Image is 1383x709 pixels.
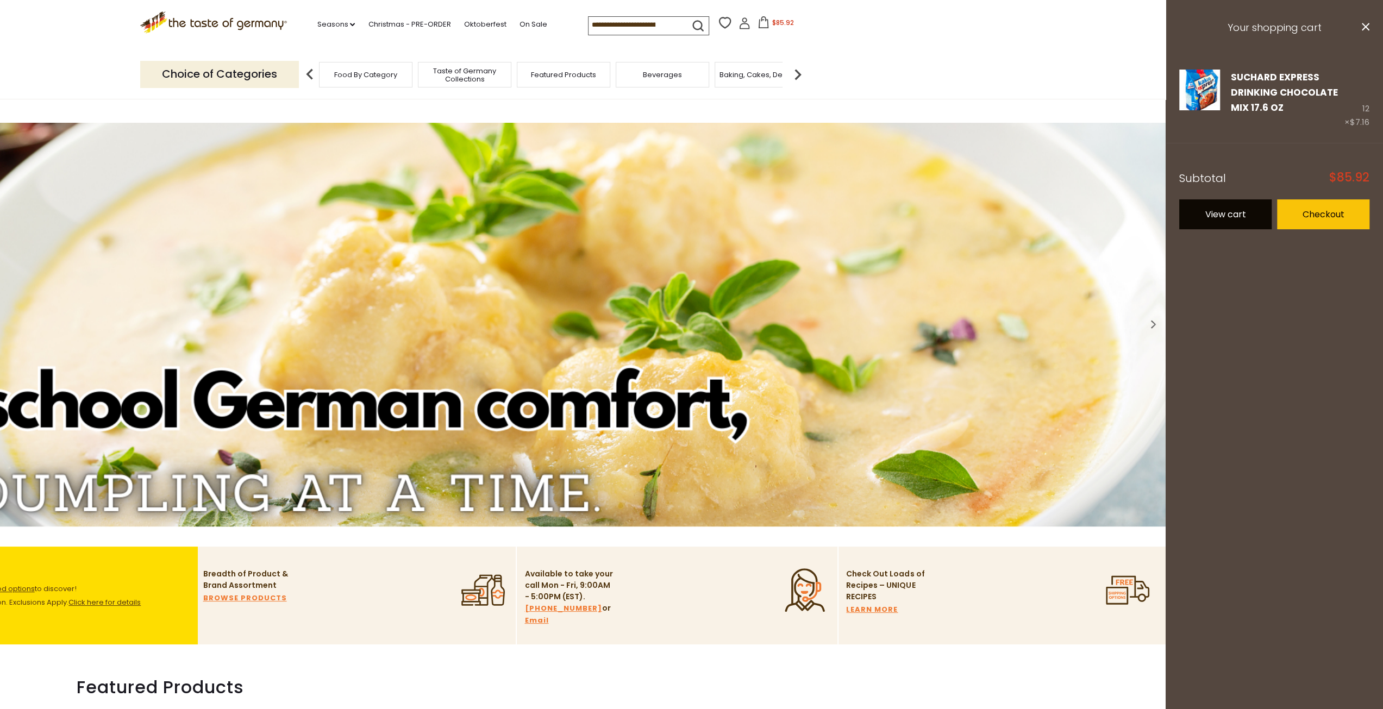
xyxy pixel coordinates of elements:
[1277,199,1369,229] a: Checkout
[203,592,287,604] a: BROWSE PRODUCTS
[1179,199,1272,229] a: View cart
[531,71,596,79] a: Featured Products
[846,568,925,603] p: Check Out Loads of Recipes – UNIQUE RECIPES
[787,64,809,85] img: next arrow
[719,71,804,79] a: Baking, Cakes, Desserts
[753,16,799,33] button: $85.92
[1179,70,1220,130] a: Suchard Express Drinking Chocolate Mix 17.6 oz
[317,18,355,30] a: Seasons
[524,614,548,626] a: Email
[846,604,898,616] a: LEARN MORE
[1344,70,1369,130] div: 12 ×
[1231,71,1338,115] a: Suchard Express Drinking Chocolate Mix 17.6 oz
[524,603,602,614] a: [PHONE_NUMBER]
[299,64,321,85] img: previous arrow
[421,67,508,83] a: Taste of Germany Collections
[1179,70,1220,110] img: Suchard Express Drinking Chocolate Mix 17.6 oz
[643,71,682,79] a: Beverages
[68,597,141,607] a: Click here for details
[772,18,793,27] span: $85.92
[519,18,547,30] a: On Sale
[1350,116,1369,128] span: $7.16
[524,568,614,626] p: Available to take your call Mon - Fri, 9:00AM - 5:00PM (EST). or
[368,18,450,30] a: Christmas - PRE-ORDER
[203,568,293,591] p: Breadth of Product & Brand Assortment
[464,18,506,30] a: Oktoberfest
[334,71,397,79] a: Food By Category
[1179,171,1226,186] span: Subtotal
[1329,172,1369,184] span: $85.92
[140,61,299,87] p: Choice of Categories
